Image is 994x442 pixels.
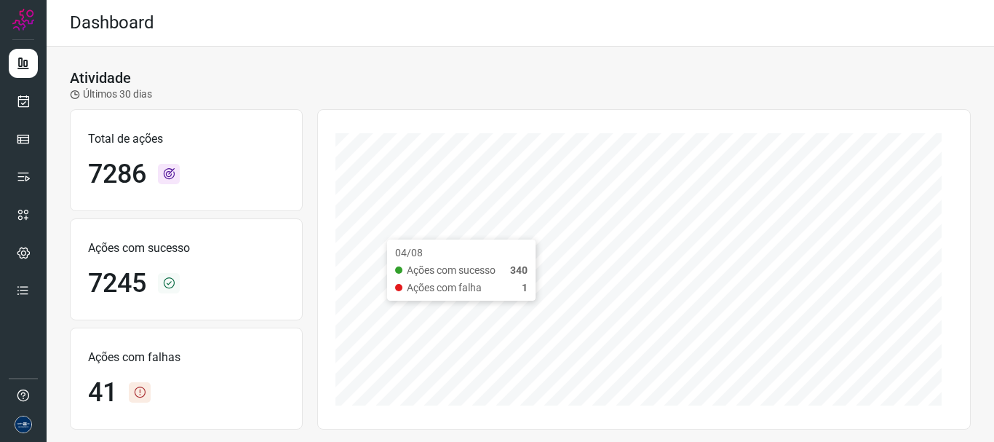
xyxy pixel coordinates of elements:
p: Ações com sucesso [88,240,285,257]
h1: 7245 [88,268,146,299]
p: Total de ações [88,130,285,148]
h3: Atividade [70,69,131,87]
p: Ações com falhas [88,349,285,366]
h2: Dashboard [70,12,154,33]
h1: 7286 [88,159,146,190]
img: d06bdf07e729e349525d8f0de7f5f473.png [15,416,32,433]
h1: 41 [88,377,117,409]
img: Logo [12,9,34,31]
p: Últimos 30 dias [70,87,152,102]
